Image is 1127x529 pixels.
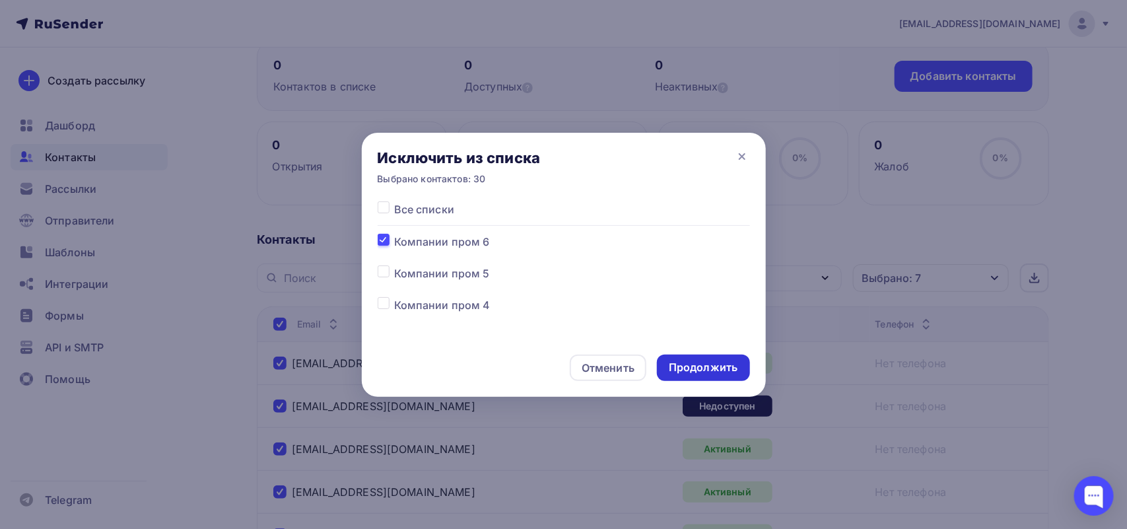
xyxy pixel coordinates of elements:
[394,201,454,217] span: Все списки
[378,149,541,167] div: Исключить из списка
[394,265,490,281] span: Компании пром 5
[669,360,737,375] div: Продолжить
[582,360,634,376] div: Отменить
[394,234,490,250] span: Компании пром 6
[378,172,541,186] div: Выбрано контактов: 30
[394,297,491,313] span: Компании пром 4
